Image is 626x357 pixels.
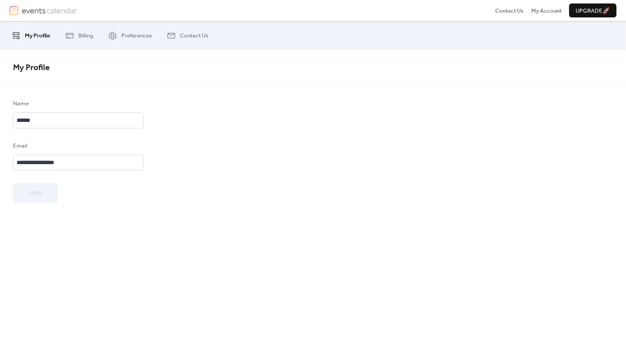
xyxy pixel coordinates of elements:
span: Preferences [121,31,152,40]
span: Contact Us [180,31,208,40]
div: Email [13,141,142,150]
a: Preferences [102,24,158,46]
div: Name [13,99,142,108]
span: Contact Us [495,7,524,15]
a: My Profile [5,24,57,46]
span: Billing [78,31,93,40]
span: My Account [531,7,562,15]
img: logo [10,6,18,15]
img: logotype [22,6,77,15]
span: My Profile [25,31,50,40]
button: Upgrade🚀 [569,3,616,17]
a: Contact Us [495,6,524,15]
a: My Account [531,6,562,15]
span: My Profile [13,60,50,76]
a: Billing [59,24,100,46]
a: Contact Us [160,24,215,46]
span: Upgrade 🚀 [576,7,610,15]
